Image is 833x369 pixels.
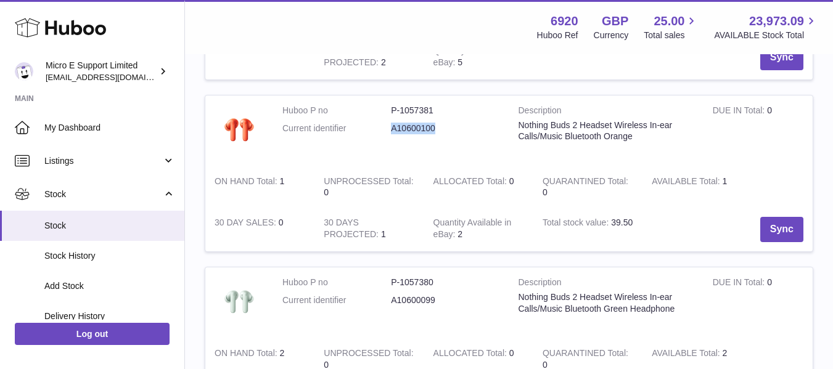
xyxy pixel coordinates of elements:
[713,105,767,118] strong: DUE IN Total
[519,291,694,315] div: Nothing Buds 2 Headset Wireless In-ear Calls/Music Bluetooth Green Headphone
[314,208,424,251] td: 1
[205,36,314,79] td: 0
[314,166,424,208] td: 0
[46,72,181,82] span: [EMAIL_ADDRESS][DOMAIN_NAME]
[324,348,413,361] strong: UNPROCESSED Total
[391,277,499,288] dd: P-1057380
[704,267,813,338] td: 0
[594,30,629,41] div: Currency
[44,122,175,134] span: My Dashboard
[543,176,628,189] strong: QUARANTINED Total
[611,217,633,227] span: 39.50
[551,13,578,30] strong: 6920
[215,176,280,189] strong: ON HAND Total
[654,13,684,30] span: 25.00
[424,208,533,251] td: 2
[644,13,699,41] a: 25.00 Total sales
[642,166,752,208] td: 1
[391,123,499,134] dd: A10600100
[760,217,803,242] button: Sync
[543,187,548,197] span: 0
[44,220,175,232] span: Stock
[519,105,694,120] strong: Description
[714,30,818,41] span: AVAILABLE Stock Total
[714,13,818,41] a: 23,973.09 AVAILABLE Stock Total
[324,217,381,242] strong: 30 DAYS PROJECTED
[44,280,175,292] span: Add Stock
[424,166,533,208] td: 0
[324,46,381,70] strong: 30 DAYS PROJECTED
[205,208,314,251] td: 0
[44,155,162,167] span: Listings
[611,46,633,55] span: 65.00
[519,277,694,291] strong: Description
[44,310,175,322] span: Delivery History
[215,348,280,361] strong: ON HAND Total
[760,45,803,70] button: Sync
[46,60,157,83] div: Micro E Support Limited
[652,348,722,361] strong: AVAILABLE Total
[644,30,699,41] span: Total sales
[433,176,509,189] strong: ALLOCATED Total
[314,36,424,79] td: 2
[713,277,767,290] strong: DUE IN Total
[749,13,804,30] span: 23,973.09
[704,95,813,166] td: 0
[44,250,175,262] span: Stock History
[44,189,162,200] span: Stock
[543,348,628,361] strong: QUARANTINED Total
[215,217,279,230] strong: 30 DAY SALES
[543,217,611,230] strong: Total stock value
[602,13,628,30] strong: GBP
[537,30,578,41] div: Huboo Ref
[519,120,694,143] div: Nothing Buds 2 Headset Wireless In-ear Calls/Music Bluetooth Orange
[282,105,391,116] dt: Huboo P no
[433,348,509,361] strong: ALLOCATED Total
[15,62,33,81] img: contact@micropcsupport.com
[215,277,264,326] img: product image
[324,176,413,189] strong: UNPROCESSED Total
[391,105,499,116] dd: P-1057381
[15,323,170,345] a: Log out
[391,294,499,306] dd: A10600099
[282,123,391,134] dt: Current identifier
[433,217,512,242] strong: Quantity Available in eBay
[282,277,391,288] dt: Huboo P no
[433,46,512,70] strong: Quantity Available in eBay
[205,166,314,208] td: 1
[215,105,264,154] img: product image
[282,294,391,306] dt: Current identifier
[652,176,722,189] strong: AVAILABLE Total
[424,36,533,79] td: 5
